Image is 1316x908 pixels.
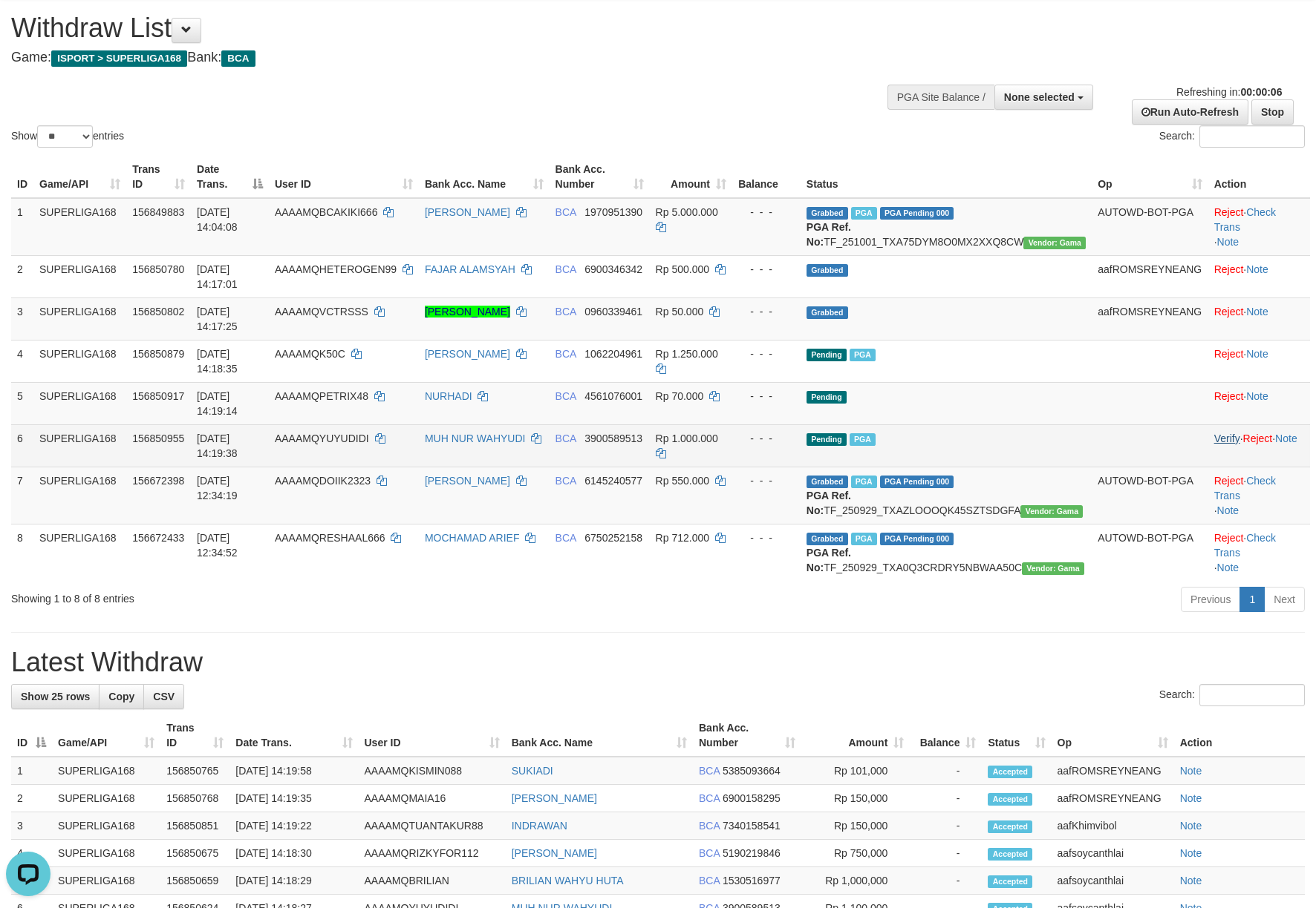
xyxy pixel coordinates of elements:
span: [DATE] 12:34:52 [197,532,238,559]
td: Rp 150,000 [801,812,910,840]
span: [DATE] 14:17:01 [197,263,238,290]
span: Copy 6145240577 to clipboard [584,475,642,487]
td: · [1208,297,1310,340]
span: Refreshing in: [1176,86,1282,98]
span: [DATE] 12:34:19 [197,475,238,501]
span: BCA [556,432,576,444]
span: 156849883 [132,206,184,218]
td: · · [1208,524,1310,581]
span: Show 25 rows [21,691,90,703]
span: Marked by aafsoycanthlai [850,349,876,361]
th: ID: activate to sort column descending [11,714,52,757]
h4: Game: Bank: [11,50,862,65]
a: Note [1246,390,1268,402]
span: [DATE] 14:17:25 [197,306,238,332]
a: [PERSON_NAME] [425,348,510,360]
div: - - - [738,431,795,446]
td: · · [1208,424,1310,467]
td: 8 [11,524,33,581]
a: MUH NUR WAHYUDI [425,432,526,444]
td: SUPERLIGA168 [33,340,126,382]
td: - [910,840,982,867]
a: Note [1246,263,1268,275]
td: AAAAMQTUANTAKUR88 [359,812,506,840]
th: Amount: activate to sort column ascending [650,156,732,198]
span: AAAAMQBCAKIKI666 [275,206,378,218]
td: Rp 101,000 [801,757,910,785]
span: Accepted [988,820,1032,833]
span: Marked by aafsoycanthlai [851,533,877,545]
span: AAAAMQYUYUDIDI [275,432,369,444]
th: Bank Acc. Name: activate to sort column ascending [506,714,693,757]
td: 3 [11,297,33,340]
td: SUPERLIGA168 [52,840,160,867]
th: Balance: activate to sort column ascending [910,714,982,757]
span: AAAAMQVCTRSSS [275,306,368,318]
td: AAAAMQMAIA16 [359,785,506,812]
span: Accepted [988,875,1032,888]
h1: Withdraw List [11,13,862,43]
td: SUPERLIGA168 [52,757,160,785]
strong: 00:00:06 [1240,86,1282,98]
span: BCA [556,348,576,360]
a: BRILIAN WAHYU HUTA [512,875,624,886]
span: BCA [699,765,720,777]
a: [PERSON_NAME] [425,306,510,318]
span: Copy 0960339461 to clipboard [584,306,642,318]
td: 156850675 [160,840,229,867]
span: Copy 7340158541 to clipboard [723,820,781,832]
a: Check Trans [1214,206,1276,233]
a: Note [1246,306,1268,318]
td: SUPERLIGA168 [52,867,160,895]
span: BCA [221,50,255,67]
td: [DATE] 14:18:29 [229,867,358,895]
span: Vendor URL: https://trx31.1velocity.biz [1022,562,1084,575]
button: Open LiveChat chat widget [6,6,51,50]
td: TF_251001_TXA75DYM8O0MX2XXQ8CW [801,198,1092,256]
span: BCA [556,475,576,487]
a: Note [1180,820,1202,832]
span: Pending [807,349,847,361]
span: Rp 712.000 [656,532,709,544]
a: Reject [1214,306,1244,318]
span: [DATE] 14:19:14 [197,390,238,417]
span: Copy 1970951390 to clipboard [584,206,642,218]
a: FAJAR ALAMSYAH [425,263,515,275]
a: INDRAWAN [512,820,567,832]
span: PGA Pending [880,476,954,488]
td: AUTOWD-BOT-PGA [1092,524,1208,581]
td: TF_250929_TXA0Q3CRDRY5NBWAA50C [801,524,1092,581]
a: Stop [1251,99,1294,125]
td: 5 [11,382,33,424]
a: 1 [1240,587,1265,612]
td: SUPERLIGA168 [33,198,126,256]
td: [DATE] 14:19:22 [229,812,358,840]
span: BCA [556,532,576,544]
th: Status [801,156,1092,198]
span: 156672433 [132,532,184,544]
a: Note [1180,765,1202,777]
th: Action [1208,156,1310,198]
th: Bank Acc. Number: activate to sort column ascending [693,714,801,757]
span: Rp 500.000 [656,263,709,275]
th: User ID: activate to sort column ascending [269,156,419,198]
a: SUKIADI [512,765,553,777]
span: Vendor URL: https://trx31.1velocity.biz [1020,505,1083,518]
td: aafROMSREYNEANG [1052,785,1174,812]
a: [PERSON_NAME] [512,847,597,859]
td: 156850659 [160,867,229,895]
span: Grabbed [807,207,848,220]
span: BCA [556,306,576,318]
span: Rp 1.250.000 [656,348,718,360]
a: Verify [1214,432,1240,444]
td: SUPERLIGA168 [33,382,126,424]
td: 2 [11,255,33,297]
label: Show entries [11,125,124,148]
td: 6 [11,424,33,467]
td: aafROMSREYNEANG [1052,757,1174,785]
a: MOCHAMAD ARIEF [425,532,520,544]
select: Showentries [37,125,93,148]
span: BCA [556,206,576,218]
div: - - - [738,304,795,319]
th: Status: activate to sort column ascending [982,714,1051,757]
